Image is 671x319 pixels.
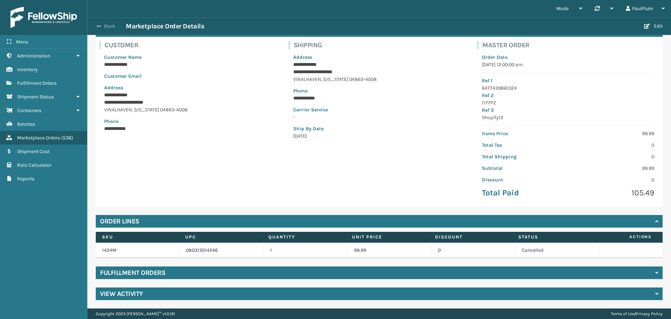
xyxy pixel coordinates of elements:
span: Reports [17,176,34,182]
p: Shopify12 [482,114,654,121]
p: 99.99 [572,130,654,137]
span: Shipment Cost [17,148,50,154]
h4: Customer [104,41,281,49]
p: Ref 1 [482,77,654,84]
p: Phone [293,87,466,95]
p: Ref 3 [482,106,654,114]
p: Total Tax [482,141,564,149]
label: Status [518,234,589,240]
a: Terms of Use [611,311,635,316]
p: 0 [572,141,654,149]
h4: Master Order [482,41,658,49]
td: Cancelled [515,243,599,258]
p: [DATE] [293,132,466,140]
a: Privacy Policy [636,311,663,316]
p: Items Price [482,130,564,137]
p: Carrier Service [293,106,466,113]
span: Mode [556,6,569,12]
p: VINALHAVEN , [US_STATE] 04863-4008 [104,106,276,113]
p: Phone [104,118,276,125]
span: Marketplace Orders [17,135,60,141]
p: 1177PZ [482,99,654,106]
label: Discount [435,234,505,240]
a: 1424M [102,247,116,253]
span: Batches [17,121,35,127]
h4: View Activity [100,290,143,298]
td: 080313014246 [180,243,264,258]
p: Subtotal [482,165,564,172]
p: Customer Name [104,54,276,61]
p: 0 [572,153,654,160]
label: UPC [185,234,255,240]
span: Inventory [17,67,38,72]
button: Edit [642,23,665,29]
p: Discount [482,176,564,183]
span: Rate Calculator [17,162,51,168]
p: Total Shipping [482,153,564,160]
h3: Marketplace Order Details [126,22,204,30]
p: - [293,113,466,121]
p: 6477439861024 [482,84,654,92]
p: [DATE] 12:00:00 am [482,61,654,68]
i: Edit [644,24,650,29]
img: logo [10,7,77,28]
div: | [611,308,663,319]
td: 99.99 [348,243,432,258]
span: Fulfillment Orders [17,80,57,86]
p: Order Date [482,54,654,61]
td: 1 [264,243,348,258]
p: Copyright 2023 [PERSON_NAME]™ v 1.0.191 [96,308,175,319]
h4: Fulfillment Orders [100,269,165,277]
label: SKU [102,234,172,240]
p: Total Paid [482,188,564,198]
p: 105.49 [572,188,654,198]
label: Quantity [268,234,339,240]
p: VINALHAVEN , [US_STATE] 04863-4008 [293,76,466,83]
label: Unit Price [352,234,422,240]
p: 0 [572,176,654,183]
span: Address [104,85,123,91]
p: Ship By Date [293,125,466,132]
p: Ref 2 [482,92,654,99]
h4: Order Lines [100,217,139,226]
span: Actions [597,231,656,243]
span: Menu [16,39,28,45]
p: Customer Email [104,72,276,80]
p: 99.99 [572,165,654,172]
h4: Shipping [294,41,470,49]
span: Administration [17,53,50,59]
td: 0 [432,243,515,258]
span: ( 536 ) [61,135,73,141]
span: Address [293,54,312,60]
span: Shipment Status [17,94,54,100]
button: Back [94,23,126,29]
span: Containers [17,108,41,113]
